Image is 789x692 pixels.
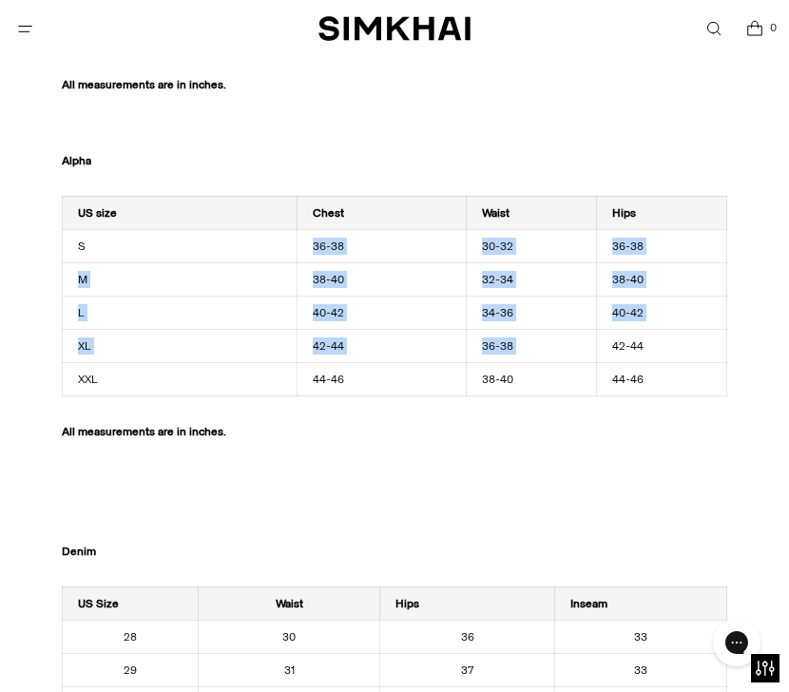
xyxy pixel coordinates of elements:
td: 33 [554,620,726,653]
span: All measurements are in inches. [62,425,226,438]
td: 40-42 [297,296,467,329]
td: 36-38 [467,329,597,362]
button: Open menu modal [6,10,45,48]
td: 34-36 [467,296,597,329]
td: 32-34 [467,262,597,296]
td: 36 [380,620,554,653]
td: XXL [62,362,297,395]
strong: Waist [276,597,303,610]
td: 30-32 [467,229,597,262]
td: S [62,229,297,262]
strong: Inseam [570,597,607,610]
td: 29 [62,653,198,686]
strong: US Size [78,597,119,610]
td: 30 [199,620,380,653]
td: 42-44 [297,329,467,362]
td: 42-44 [597,329,727,362]
td: 36-38 [297,229,467,262]
td: 37 [380,653,554,686]
td: 38-40 [467,362,597,395]
span: 0 [764,19,781,36]
strong: Hips [612,206,636,220]
td: 31 [199,653,380,686]
a: SIMKHAI [318,15,471,43]
strong: Denim [62,545,96,558]
td: 44-46 [597,362,727,395]
td: 33 [554,653,726,686]
td: L [62,296,297,329]
td: 36-38 [597,229,727,262]
a: Open cart modal [735,10,774,48]
td: 38-40 [597,262,727,296]
td: 38-40 [297,262,467,296]
td: XL [62,329,297,362]
a: Open search modal [694,10,733,48]
td: 40-42 [597,296,727,329]
strong: Hips [395,597,419,610]
strong: Chest [313,206,344,220]
td: 28 [62,620,198,653]
strong: Waist [482,206,510,220]
iframe: Gorgias live chat messenger [703,612,770,673]
td: M [62,262,297,296]
strong: US size [78,206,117,220]
strong: Alpha [62,154,91,167]
td: 44-46 [297,362,467,395]
strong: All measurements are in inches. [62,78,226,91]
